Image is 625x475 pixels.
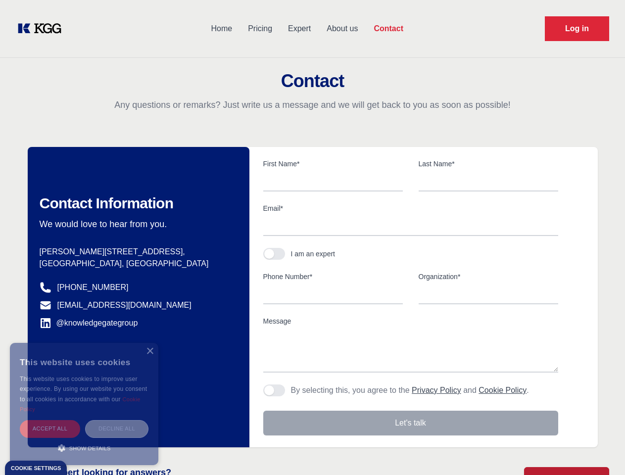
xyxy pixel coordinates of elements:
a: Privacy Policy [412,386,461,394]
label: Message [263,316,558,326]
div: This website uses cookies [20,350,148,374]
h2: Contact Information [40,194,234,212]
span: Show details [69,445,111,451]
div: Close [146,348,153,355]
a: Home [203,16,240,42]
a: Pricing [240,16,280,42]
a: Cookie Policy [20,396,141,412]
div: Decline all [85,420,148,437]
a: KOL Knowledge Platform: Talk to Key External Experts (KEE) [16,21,69,37]
button: Let's talk [263,411,558,435]
label: First Name* [263,159,403,169]
div: Show details [20,443,148,453]
a: Cookie Policy [479,386,527,394]
label: Email* [263,203,558,213]
a: About us [319,16,366,42]
a: Contact [366,16,411,42]
p: By selecting this, you agree to the and . [291,384,529,396]
span: This website uses cookies to improve user experience. By using our website you consent to all coo... [20,376,147,403]
p: [GEOGRAPHIC_DATA], [GEOGRAPHIC_DATA] [40,258,234,270]
div: Accept all [20,420,80,437]
label: Last Name* [419,159,558,169]
label: Phone Number* [263,272,403,282]
p: [PERSON_NAME][STREET_ADDRESS], [40,246,234,258]
p: We would love to hear from you. [40,218,234,230]
a: [EMAIL_ADDRESS][DOMAIN_NAME] [57,299,192,311]
a: @knowledgegategroup [40,317,138,329]
a: [PHONE_NUMBER] [57,282,129,293]
iframe: Chat Widget [576,427,625,475]
label: Organization* [419,272,558,282]
div: Cookie settings [11,466,61,471]
h2: Contact [12,71,613,91]
a: Expert [280,16,319,42]
div: I am an expert [291,249,336,259]
a: Request Demo [545,16,609,41]
p: Any questions or remarks? Just write us a message and we will get back to you as soon as possible! [12,99,613,111]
